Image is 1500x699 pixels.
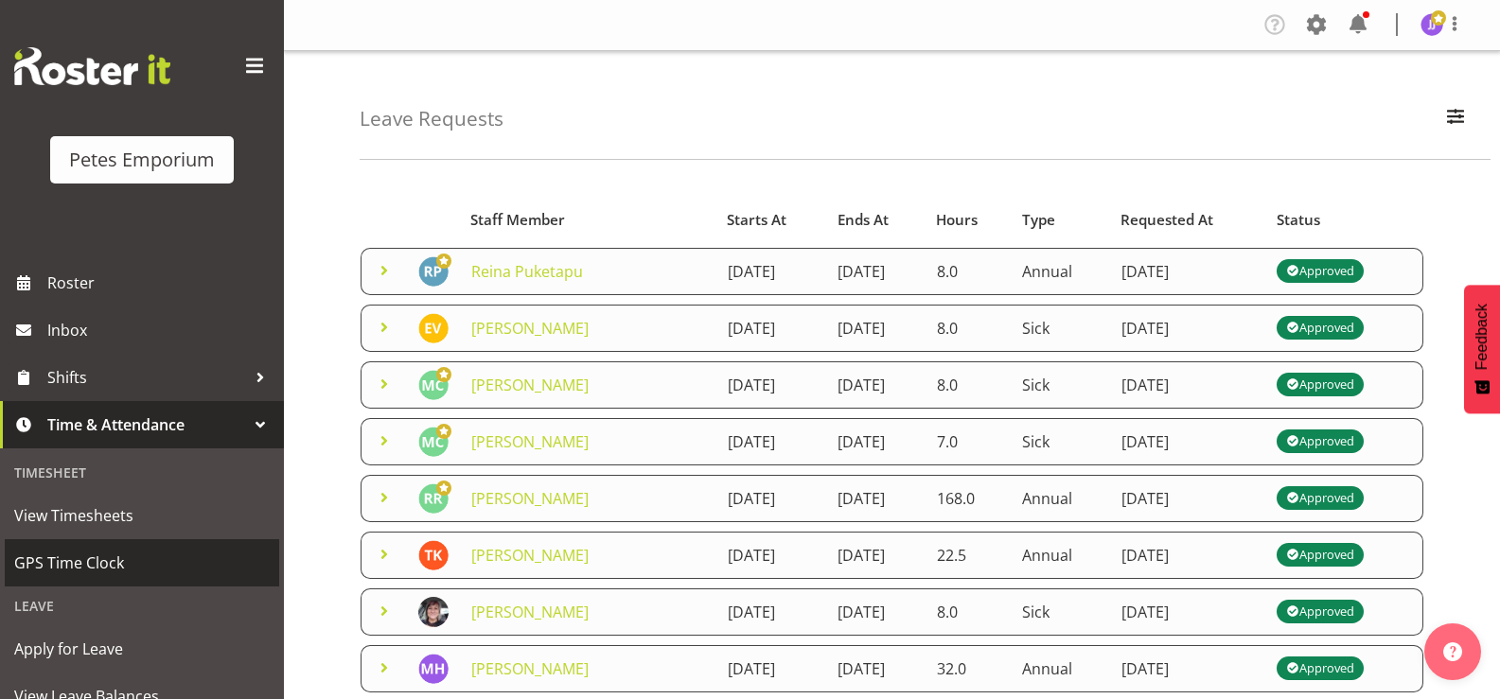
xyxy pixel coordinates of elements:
[1421,13,1443,36] img: janelle-jonkers702.jpg
[1286,657,1354,680] div: Approved
[471,545,589,566] a: [PERSON_NAME]
[1286,317,1354,340] div: Approved
[1277,209,1320,231] span: Status
[1110,645,1265,692] td: [DATE]
[471,431,589,452] a: [PERSON_NAME]
[418,540,449,570] img: theo-kuzniarski11934.jpg
[926,248,1012,295] td: 8.0
[826,305,925,352] td: [DATE]
[826,645,925,692] td: [DATE]
[838,209,889,231] span: Ends At
[716,475,827,522] td: [DATE]
[826,248,925,295] td: [DATE]
[47,363,246,392] span: Shifts
[1443,642,1462,661] img: help-xxl-2.png
[418,313,449,343] img: eva-vailini10223.jpg
[418,654,449,684] img: mackenzie-halford4471.jpg
[926,361,1012,409] td: 8.0
[826,418,925,465] td: [DATE]
[1110,532,1265,579] td: [DATE]
[1286,601,1354,623] div: Approved
[1286,487,1354,510] div: Approved
[69,146,215,174] div: Petes Emporium
[716,248,827,295] td: [DATE]
[471,488,589,509] a: [PERSON_NAME]
[5,625,279,673] a: Apply for Leave
[1110,418,1265,465] td: [DATE]
[1011,588,1110,636] td: Sick
[1110,475,1265,522] td: [DATE]
[470,209,565,231] span: Staff Member
[1011,645,1110,692] td: Annual
[360,108,503,130] h4: Leave Requests
[1121,209,1213,231] span: Requested At
[1011,418,1110,465] td: Sick
[1110,248,1265,295] td: [DATE]
[926,305,1012,352] td: 8.0
[14,549,270,577] span: GPS Time Clock
[47,269,274,297] span: Roster
[716,645,827,692] td: [DATE]
[926,475,1012,522] td: 168.0
[1474,304,1491,370] span: Feedback
[826,532,925,579] td: [DATE]
[471,261,583,282] a: Reina Puketapu
[727,209,786,231] span: Starts At
[1286,374,1354,396] div: Approved
[826,588,925,636] td: [DATE]
[418,427,449,457] img: melissa-cowen2635.jpg
[926,588,1012,636] td: 8.0
[826,475,925,522] td: [DATE]
[471,375,589,395] a: [PERSON_NAME]
[47,411,246,439] span: Time & Attendance
[926,645,1012,692] td: 32.0
[471,602,589,622] a: [PERSON_NAME]
[1286,430,1354,453] div: Approved
[1011,475,1110,522] td: Annual
[716,305,827,352] td: [DATE]
[926,418,1012,465] td: 7.0
[418,256,449,287] img: reina-puketapu721.jpg
[1011,305,1110,352] td: Sick
[47,316,274,344] span: Inbox
[1011,532,1110,579] td: Annual
[1436,98,1475,140] button: Filter Employees
[5,453,279,492] div: Timesheet
[14,501,270,530] span: View Timesheets
[471,318,589,339] a: [PERSON_NAME]
[418,597,449,627] img: michelle-whaleb4506e5af45ffd00a26cc2b6420a9100.png
[1011,361,1110,409] td: Sick
[418,370,449,400] img: melissa-cowen2635.jpg
[716,532,827,579] td: [DATE]
[936,209,978,231] span: Hours
[926,532,1012,579] td: 22.5
[716,418,827,465] td: [DATE]
[1286,260,1354,283] div: Approved
[418,483,449,514] img: ruth-robertson-taylor722.jpg
[1286,544,1354,567] div: Approved
[1110,361,1265,409] td: [DATE]
[1022,209,1055,231] span: Type
[1011,248,1110,295] td: Annual
[1464,285,1500,413] button: Feedback - Show survey
[1110,588,1265,636] td: [DATE]
[5,586,279,625] div: Leave
[14,635,270,663] span: Apply for Leave
[826,361,925,409] td: [DATE]
[716,361,827,409] td: [DATE]
[5,539,279,586] a: GPS Time Clock
[14,47,170,85] img: Rosterit website logo
[471,658,589,679] a: [PERSON_NAME]
[5,492,279,539] a: View Timesheets
[1110,305,1265,352] td: [DATE]
[716,588,827,636] td: [DATE]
